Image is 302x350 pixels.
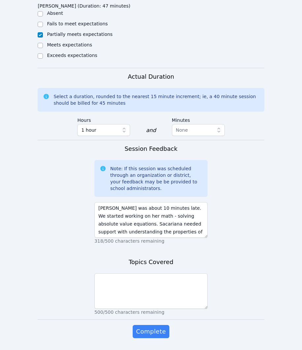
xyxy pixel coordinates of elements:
label: Meets expectations [47,42,92,47]
p: 500/500 characters remaining [94,309,208,315]
p: 318/500 characters remaining [94,238,208,244]
div: Select a duration, rounded to the nearest 15 minute increment; ie, a 40 minute session should be ... [53,93,259,106]
label: Partially meets expectations [47,32,113,37]
textarea: [PERSON_NAME] was about 10 minutes late. We started working on her math - solving absolute value ... [94,202,208,238]
button: None [172,124,225,136]
h3: Topics Covered [129,257,173,267]
span: Complete [136,327,166,336]
label: Fails to meet expectations [47,21,108,26]
div: and [146,126,156,134]
label: Minutes [172,114,225,124]
h3: Actual Duration [128,72,174,81]
span: None [176,127,188,133]
label: Absent [47,11,63,16]
h3: Session Feedback [124,144,177,153]
button: Complete [133,325,169,338]
button: 1 hour [77,124,130,136]
div: Note: If this session was scheduled through an organization or district, your feedback may be be ... [110,165,202,192]
span: 1 hour [81,126,96,134]
label: Exceeds expectations [47,53,97,58]
label: Hours [77,114,130,124]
